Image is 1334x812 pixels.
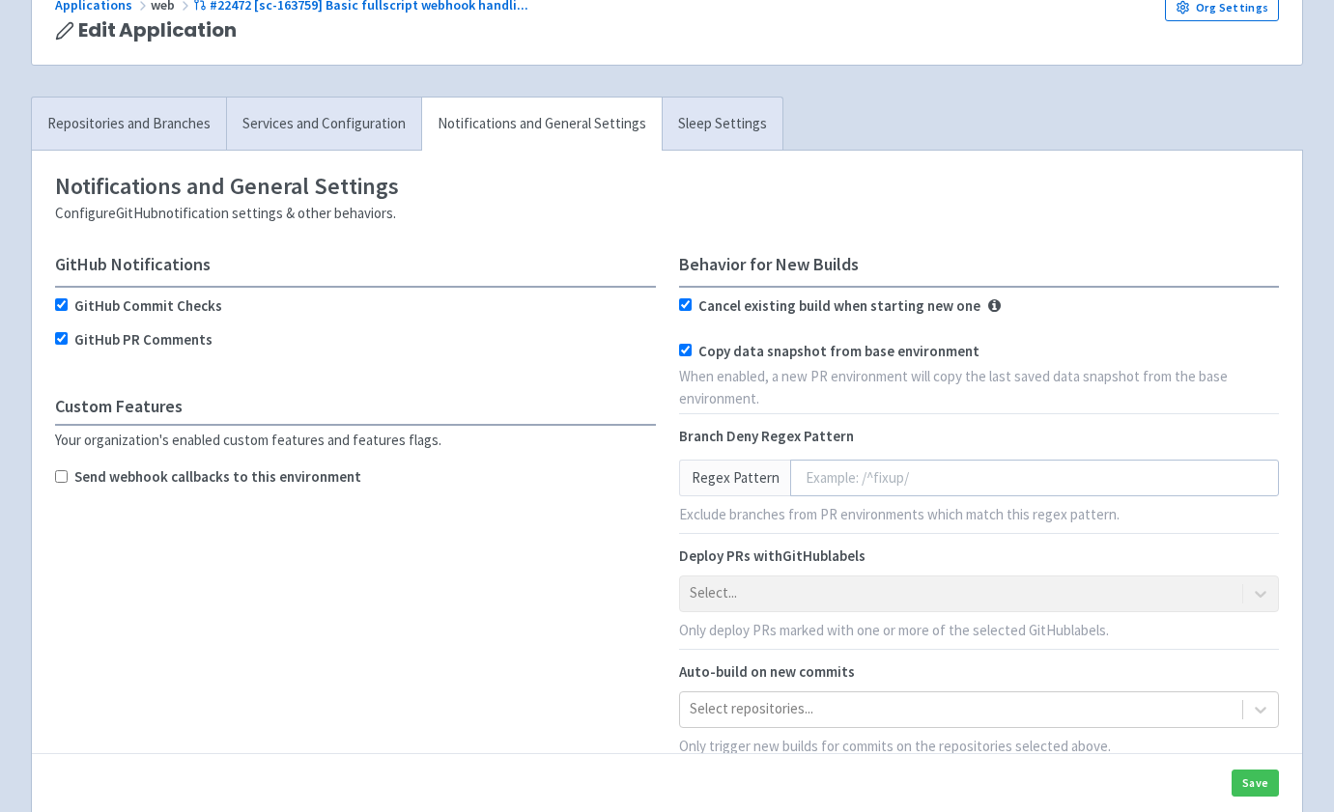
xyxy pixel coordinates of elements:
span: Edit Application [78,19,237,42]
label: Cancel existing build when starting new one [698,295,980,318]
a: Notifications and General Settings [421,98,662,151]
span: Exclude branches from PR environments which match this regex pattern. [679,505,1120,523]
div: Regex Pattern [679,460,791,496]
span: Only trigger new builds for commits on the repositories selected above. [679,737,1111,755]
button: Save [1232,770,1279,797]
span: Only deploy PRs marked with one or more of the selected GitHub labels. [679,621,1109,639]
a: Sleep Settings [662,98,782,151]
div: Your organization's enabled custom features and features flags. [55,430,656,452]
h3: Notifications and General Settings [55,174,1279,199]
a: Services and Configuration [226,98,421,151]
h4: GitHub Notifications [55,255,656,274]
div: Configure GitHub notification settings & other behaviors. [55,203,1279,225]
span: When enabled, a new PR environment will copy the last saved data snapshot from the base environment. [679,366,1280,409]
input: Example: /^fixup/ [790,460,1280,496]
h4: Custom Features [55,397,656,416]
h4: Behavior for New Builds [679,255,1280,274]
label: Send webhook callbacks to this environment [74,466,361,489]
span: Branch Deny Regex Pattern [679,427,854,445]
span: Deploy PRs with GitHub labels [679,546,866,565]
label: GitHub PR Comments [74,329,213,351]
label: GitHub Commit Checks [74,295,222,318]
a: Repositories and Branches [32,98,226,151]
label: Copy data snapshot from base environment [698,341,979,363]
span: Auto-build on new commits [679,662,855,681]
